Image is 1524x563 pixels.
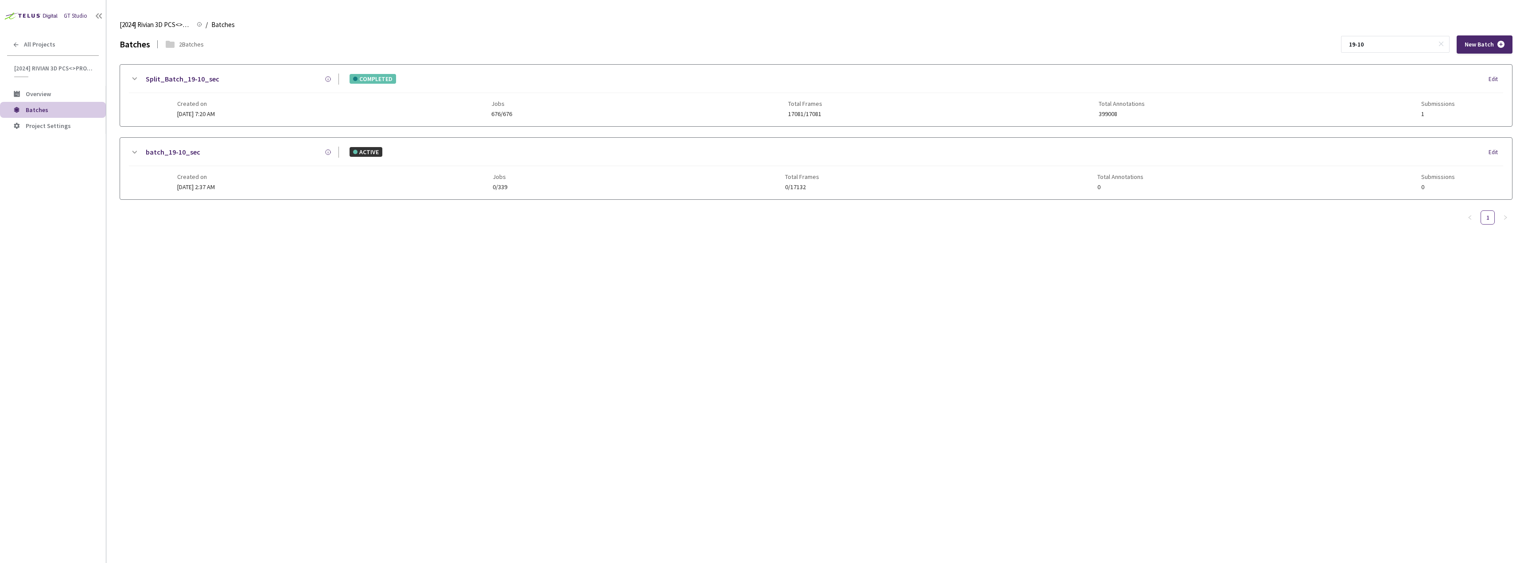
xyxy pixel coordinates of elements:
[120,19,191,30] span: [2024] Rivian 3D PCS<>Production
[1465,41,1494,48] span: New Batch
[206,19,208,30] li: /
[177,100,215,107] span: Created on
[491,100,512,107] span: Jobs
[493,184,507,190] span: 0/339
[26,90,51,98] span: Overview
[146,147,200,158] a: batch_19-10_sec
[120,37,150,51] div: Batches
[26,106,48,114] span: Batches
[177,173,215,180] span: Created on
[1463,210,1477,225] button: left
[1489,75,1503,84] div: Edit
[179,39,204,49] div: 2 Batches
[788,100,822,107] span: Total Frames
[1498,210,1512,225] button: right
[120,138,1512,199] div: batch_19-10_secACTIVEEditCreated on[DATE] 2:37 AMJobs0/339Total Frames0/17132Total Annotations0Su...
[14,65,93,72] span: [2024] Rivian 3D PCS<>Production
[493,173,507,180] span: Jobs
[350,147,382,157] div: ACTIVE
[1503,215,1508,220] span: right
[1097,173,1143,180] span: Total Annotations
[24,41,55,48] span: All Projects
[1498,210,1512,225] li: Next Page
[1097,184,1143,190] span: 0
[1481,211,1494,224] a: 1
[120,65,1512,126] div: Split_Batch_19-10_secCOMPLETEDEditCreated on[DATE] 7:20 AMJobs676/676Total Frames17081/17081Total...
[1481,210,1495,225] li: 1
[1421,111,1455,117] span: 1
[211,19,235,30] span: Batches
[1099,111,1145,117] span: 399008
[1099,100,1145,107] span: Total Annotations
[64,12,87,20] div: GT Studio
[491,111,512,117] span: 676/676
[146,74,219,85] a: Split_Batch_19-10_sec
[1421,100,1455,107] span: Submissions
[350,74,396,84] div: COMPLETED
[177,183,215,191] span: [DATE] 2:37 AM
[1421,184,1455,190] span: 0
[788,111,822,117] span: 17081/17081
[785,173,819,180] span: Total Frames
[1489,148,1503,157] div: Edit
[177,110,215,118] span: [DATE] 7:20 AM
[26,122,71,130] span: Project Settings
[1421,173,1455,180] span: Submissions
[1467,215,1473,220] span: left
[1344,36,1438,52] input: Search
[1463,210,1477,225] li: Previous Page
[785,184,819,190] span: 0/17132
